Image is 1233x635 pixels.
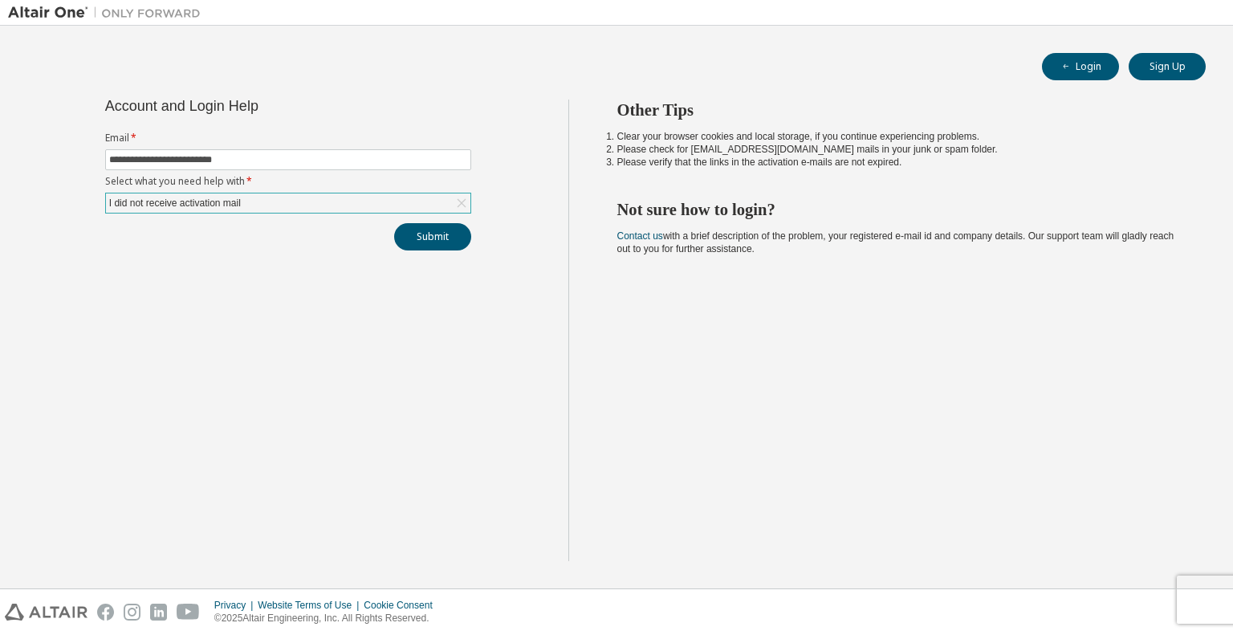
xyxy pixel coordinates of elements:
[617,143,1178,156] li: Please check for [EMAIL_ADDRESS][DOMAIN_NAME] mails in your junk or spam folder.
[8,5,209,21] img: Altair One
[5,604,87,621] img: altair_logo.svg
[617,199,1178,220] h2: Not sure how to login?
[258,599,364,612] div: Website Terms of Use
[105,132,471,145] label: Email
[617,130,1178,143] li: Clear your browser cookies and local storage, if you continue experiencing problems.
[1042,53,1119,80] button: Login
[394,223,471,250] button: Submit
[150,604,167,621] img: linkedin.svg
[105,175,471,188] label: Select what you need help with
[97,604,114,621] img: facebook.svg
[364,599,442,612] div: Cookie Consent
[107,194,243,212] div: I did not receive activation mail
[617,156,1178,169] li: Please verify that the links in the activation e-mails are not expired.
[617,100,1178,120] h2: Other Tips
[617,230,663,242] a: Contact us
[106,193,470,213] div: I did not receive activation mail
[214,612,442,625] p: © 2025 Altair Engineering, Inc. All Rights Reserved.
[214,599,258,612] div: Privacy
[124,604,140,621] img: instagram.svg
[177,604,200,621] img: youtube.svg
[105,100,398,112] div: Account and Login Help
[617,230,1174,254] span: with a brief description of the problem, your registered e-mail id and company details. Our suppo...
[1129,53,1206,80] button: Sign Up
